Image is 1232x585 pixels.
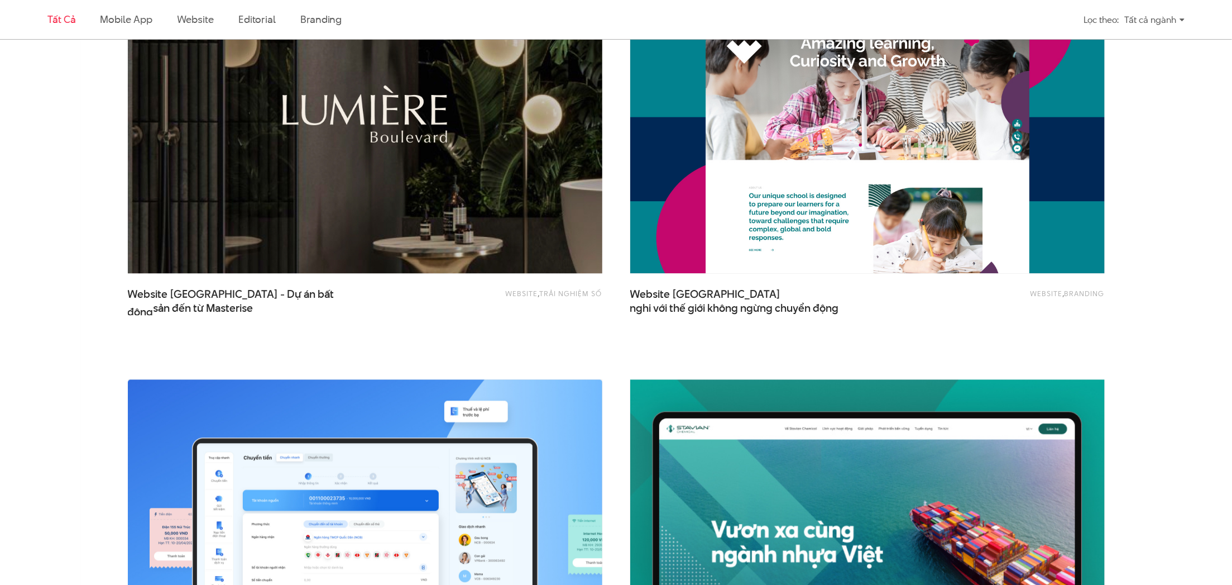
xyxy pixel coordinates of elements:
span: Website [GEOGRAPHIC_DATA] [630,287,854,315]
div: Tất cả ngành [1124,10,1185,30]
div: , [915,287,1105,310]
a: Website [177,12,214,26]
span: nghi với thế giới không ngừng chuyển động [630,301,839,316]
a: Website [GEOGRAPHIC_DATA]nghi với thế giới không ngừng chuyển động [630,287,854,315]
a: Branding [300,12,342,26]
span: Website [GEOGRAPHIC_DATA] - Dự án bất động [128,287,351,315]
a: Website [GEOGRAPHIC_DATA] - Dự án bất độngsản đến từ Masterise [128,287,351,315]
a: Branding [1065,288,1105,298]
div: , [413,287,602,310]
a: Editorial [238,12,276,26]
span: sản đến từ Masterise [154,301,253,316]
a: Trải nghiệm số [540,288,602,298]
div: Lọc theo: [1084,10,1119,30]
a: Website [506,288,538,298]
a: Website [1030,288,1063,298]
a: Mobile app [100,12,152,26]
